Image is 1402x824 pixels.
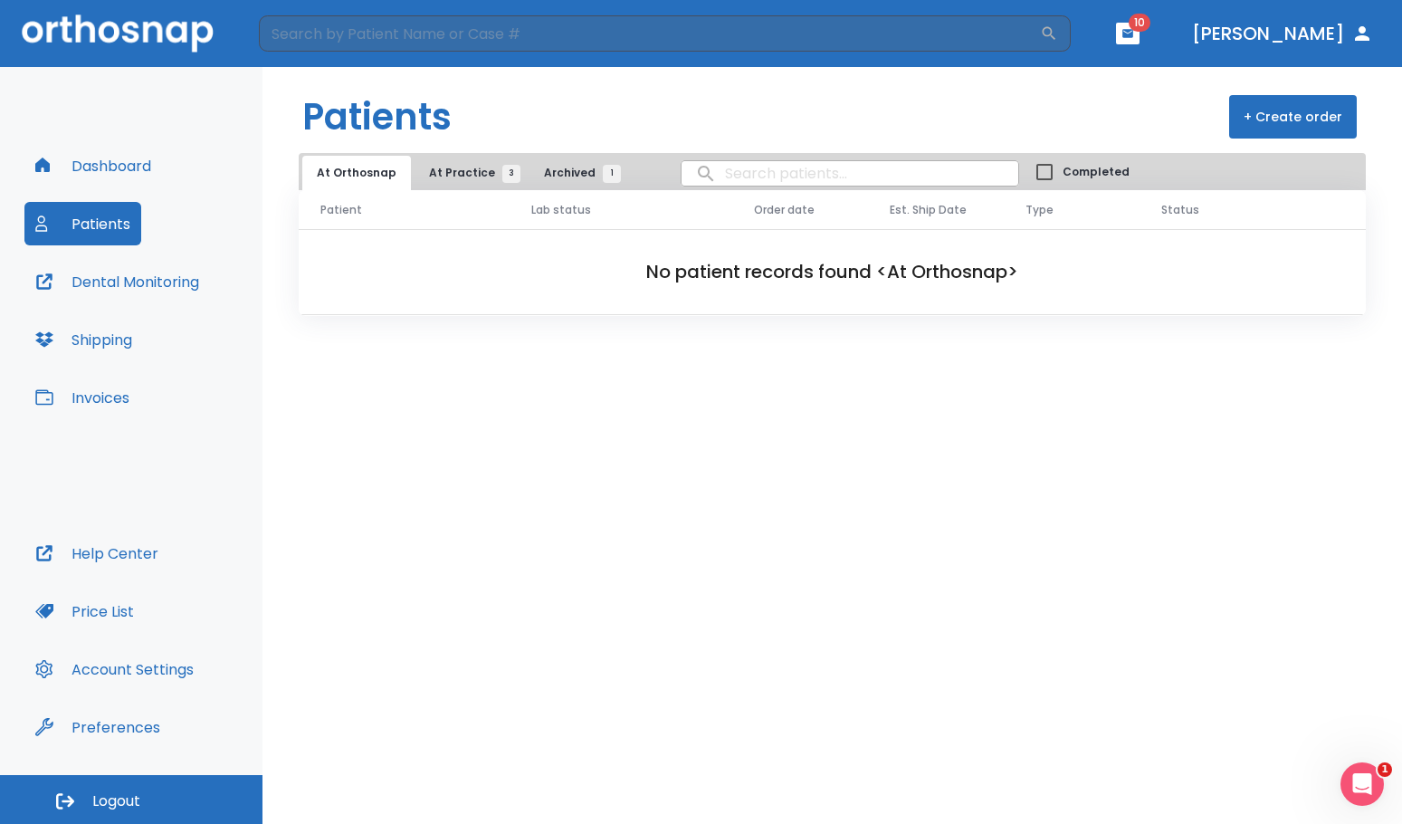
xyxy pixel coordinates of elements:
span: 10 [1129,14,1150,32]
h2: No patient records found <At Orthosnap> [328,258,1337,285]
span: 1 [1378,762,1392,777]
button: At Orthosnap [302,156,411,190]
button: Shipping [24,318,143,361]
h1: Patients [302,90,452,144]
span: Logout [92,791,140,811]
button: Account Settings [24,647,205,691]
span: 3 [502,165,520,183]
button: Invoices [24,376,140,419]
button: Patients [24,202,141,245]
span: Type [1025,202,1054,218]
span: Order date [754,202,815,218]
span: Est. Ship Date [890,202,967,218]
button: + Create order [1229,95,1357,139]
span: Status [1161,202,1199,218]
button: Dashboard [24,144,162,187]
div: tabs [302,156,630,190]
input: search [682,156,1018,191]
iframe: Intercom live chat [1340,762,1384,806]
span: Archived [544,165,612,181]
button: Help Center [24,532,169,575]
button: [PERSON_NAME] [1185,17,1380,50]
span: Patient [320,202,362,218]
button: Dental Monitoring [24,260,210,303]
img: Orthosnap [22,14,214,52]
span: 1 [603,165,621,183]
span: Lab status [531,202,591,218]
button: Preferences [24,705,171,749]
input: Search by Patient Name or Case # [259,15,1040,52]
span: At Practice [429,165,511,181]
button: Price List [24,589,145,633]
span: Completed [1063,164,1130,180]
